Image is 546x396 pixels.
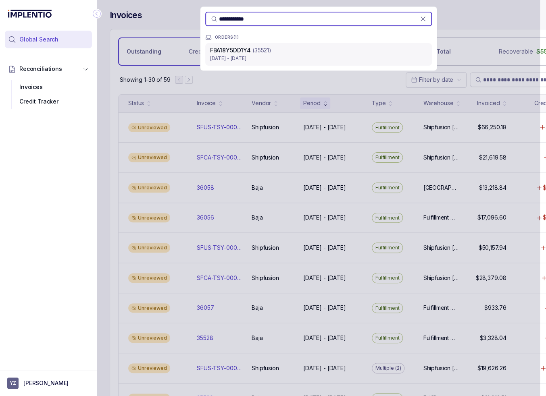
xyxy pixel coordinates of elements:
[92,9,102,19] div: Collapse Icon
[7,377,90,389] button: User initials[PERSON_NAME]
[23,379,69,387] p: [PERSON_NAME]
[252,46,271,54] p: (35521)
[5,78,92,111] div: Reconciliations
[5,60,92,78] button: Reconciliations
[11,80,85,94] div: Invoices
[215,35,239,40] p: ORDERS ( 1 )
[19,65,62,73] span: Reconciliations
[210,47,251,54] span: FBA18Y5DD1Y4
[210,54,427,62] p: [DATE] - [DATE]
[19,35,58,44] span: Global Search
[7,377,19,389] span: User initials
[11,94,85,109] div: Credit Tracker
